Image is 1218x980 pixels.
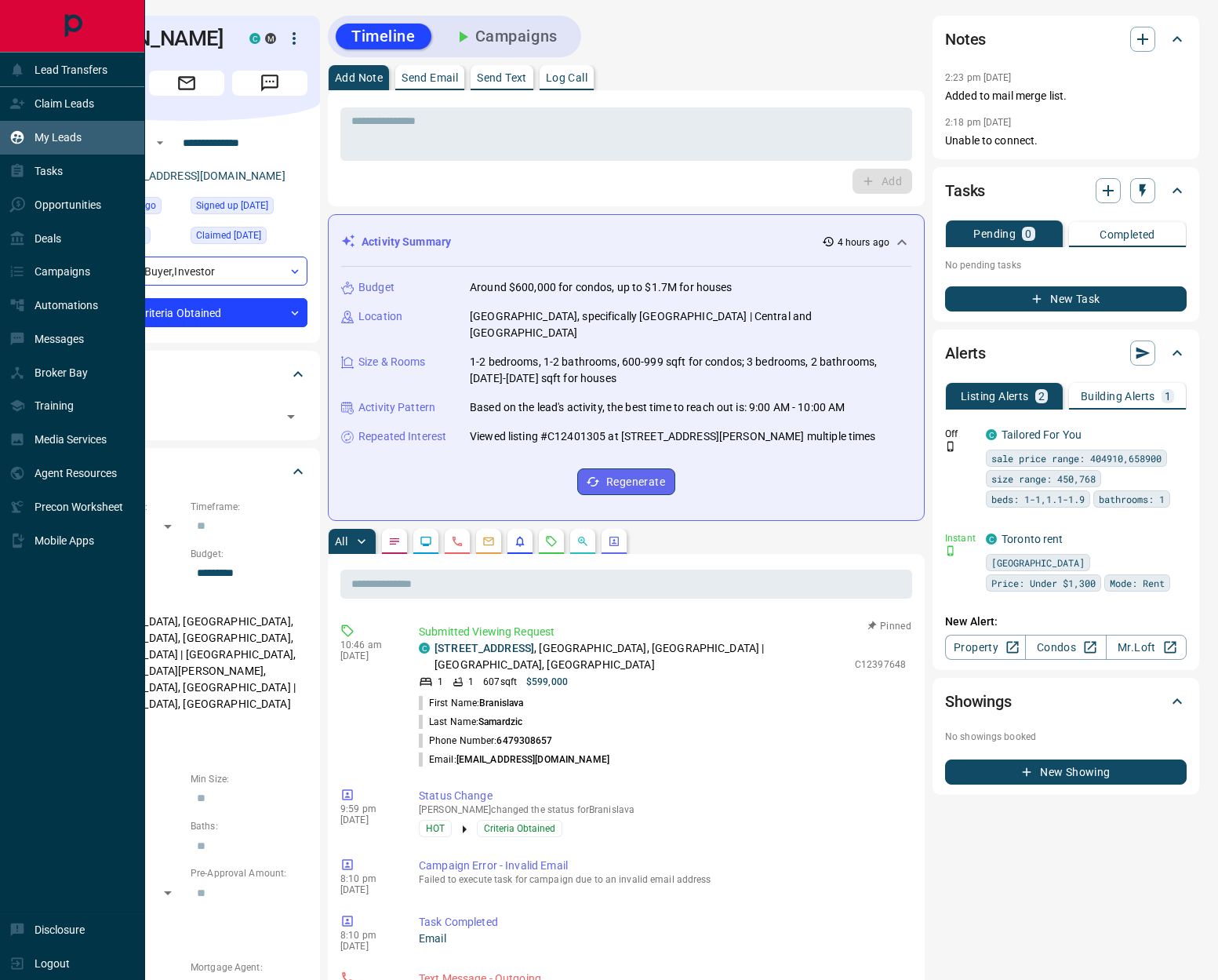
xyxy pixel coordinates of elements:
p: Budget [358,279,394,296]
p: Size & Rooms [358,354,426,370]
p: Email: [419,752,609,767]
p: 9:59 pm [340,803,395,814]
p: Baths: [191,819,307,833]
button: Pinned [867,619,912,633]
p: Credit Score: [66,913,307,927]
span: Criteria Obtained [484,821,555,836]
p: Pre-Approval Amount: [191,866,307,880]
div: Mon Feb 20 2023 [191,227,307,249]
div: Notes [945,20,1187,58]
h1: [PERSON_NAME] [66,26,226,51]
span: 6479308657 [496,735,552,746]
p: All [335,536,347,547]
div: Tags [66,355,307,393]
span: Branislava [479,698,523,709]
button: Campaigns [438,24,573,49]
p: Min Size: [191,772,307,786]
p: [DATE] [340,884,395,895]
p: [PERSON_NAME] changed the status for Branislava [419,804,906,815]
span: Signed up [DATE] [196,198,268,213]
p: $599,000 [526,675,568,689]
p: 1 [1165,391,1171,402]
p: 2:18 pm [DATE] [945,117,1012,128]
p: Budget: [191,547,307,561]
p: 1-2 bedrooms, 1-2 bathrooms, 600-999 sqft for condos; 3 bedrooms, 2 bathrooms, [DATE]-[DATE] sqft... [470,354,911,387]
p: 2 [1038,391,1045,402]
p: Completed [1100,229,1155,240]
svg: Calls [451,535,464,548]
p: [DATE] [340,650,395,661]
a: Condos [1025,635,1106,660]
div: Criteria [66,453,307,490]
p: Send Email [402,72,458,83]
p: Location [358,308,402,325]
button: Timeline [336,24,431,49]
p: Areas Searched: [66,595,307,609]
p: Phone Number: [419,734,553,748]
p: [GEOGRAPHIC_DATA], specifically [GEOGRAPHIC_DATA] | Central and [GEOGRAPHIC_DATA] [470,308,911,341]
p: [GEOGRAPHIC_DATA], [GEOGRAPHIC_DATA], [GEOGRAPHIC_DATA], [GEOGRAPHIC_DATA], [GEOGRAPHIC_DATA] | [... [66,609,307,717]
p: Motivation: [66,725,307,739]
p: 8:10 pm [340,930,395,941]
span: Samardzic [478,716,522,727]
a: Tailored For You [1002,428,1082,441]
p: Status Change [419,788,906,804]
span: HOT [426,821,445,836]
p: First Name: [419,696,523,710]
button: New Showing [945,760,1187,785]
p: 10:46 am [340,639,395,650]
p: , [GEOGRAPHIC_DATA], [GEOGRAPHIC_DATA] | [GEOGRAPHIC_DATA], [GEOGRAPHIC_DATA] [434,640,847,673]
div: Tasks [945,172,1187,209]
p: Based on the lead's activity, the best time to reach out is: 9:00 AM - 10:00 AM [470,399,845,416]
span: size range: 450,768 [991,471,1096,486]
svg: Lead Browsing Activity [420,535,432,548]
p: Mortgage Agent: [191,960,307,975]
svg: Notes [388,535,401,548]
span: Email [149,71,224,96]
p: [DATE] [340,814,395,825]
button: New Task [945,286,1187,311]
p: Email [419,931,906,947]
svg: Requests [545,535,558,548]
p: Last Name: [419,715,522,729]
p: 0 [1025,228,1031,239]
p: Campaign Error - Invalid Email [419,858,906,874]
button: Open [280,406,302,428]
p: 4 hours ago [838,235,889,250]
span: sale price range: 404910,658900 [991,450,1162,466]
p: New Alert: [945,614,1187,630]
p: Listing Alerts [961,391,1029,402]
p: Task Completed [419,914,906,931]
p: 2:23 pm [DATE] [945,72,1012,83]
div: condos.ca [986,534,997,545]
p: Around $600,000 for condos, up to $1.7M for houses [470,279,733,296]
div: condos.ca [419,643,430,654]
p: 8:10 pm [340,873,395,884]
a: Mr.Loft [1106,635,1187,660]
span: Message [232,71,307,96]
p: 1 [438,675,443,689]
svg: Push Notification Only [945,441,956,452]
div: Activity Summary4 hours ago [341,228,911,257]
h2: Tasks [945,178,985,203]
p: No showings booked [945,730,1187,744]
button: Regenerate [577,468,675,495]
span: Claimed [DATE] [196,228,261,243]
svg: Push Notification Only [945,545,956,556]
span: beds: 1-1,1.1-1.9 [991,491,1085,507]
span: [EMAIL_ADDRESS][DOMAIN_NAME] [456,754,609,765]
div: Thu Mar 03 2016 [191,197,307,219]
div: mrloft.ca [265,33,276,44]
p: Activity Summary [362,234,451,250]
p: Added to mail merge list. [945,88,1187,104]
a: [EMAIL_ADDRESS][DOMAIN_NAME] [108,169,285,182]
p: 607 sqft [483,675,517,689]
p: C12397648 [855,658,906,672]
p: Viewed listing #C12401305 at [STREET_ADDRESS][PERSON_NAME] multiple times [470,428,876,445]
svg: Agent Actions [608,535,620,548]
span: Price: Under $1,300 [991,575,1096,591]
a: Toronto rent [1002,533,1063,545]
button: Open [151,133,169,152]
h2: Alerts [945,341,986,366]
div: Criteria Obtained [66,298,307,327]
